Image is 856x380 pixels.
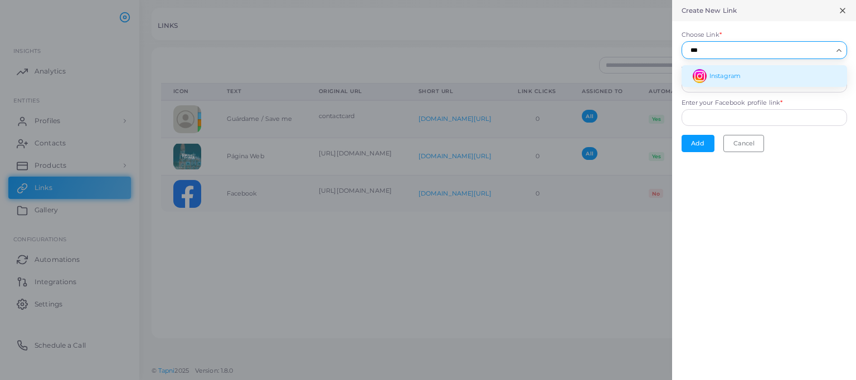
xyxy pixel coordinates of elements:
[682,7,737,14] h5: Create New Link
[682,99,783,108] label: Enter your Facebook profile link
[687,44,832,56] input: Search for option
[682,135,714,152] button: Add
[723,135,764,152] button: Cancel
[693,69,707,83] img: avatar
[682,65,697,74] label: Text
[709,72,741,80] span: Instagram
[682,31,722,40] label: Choose Link
[682,41,847,59] div: Search for option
